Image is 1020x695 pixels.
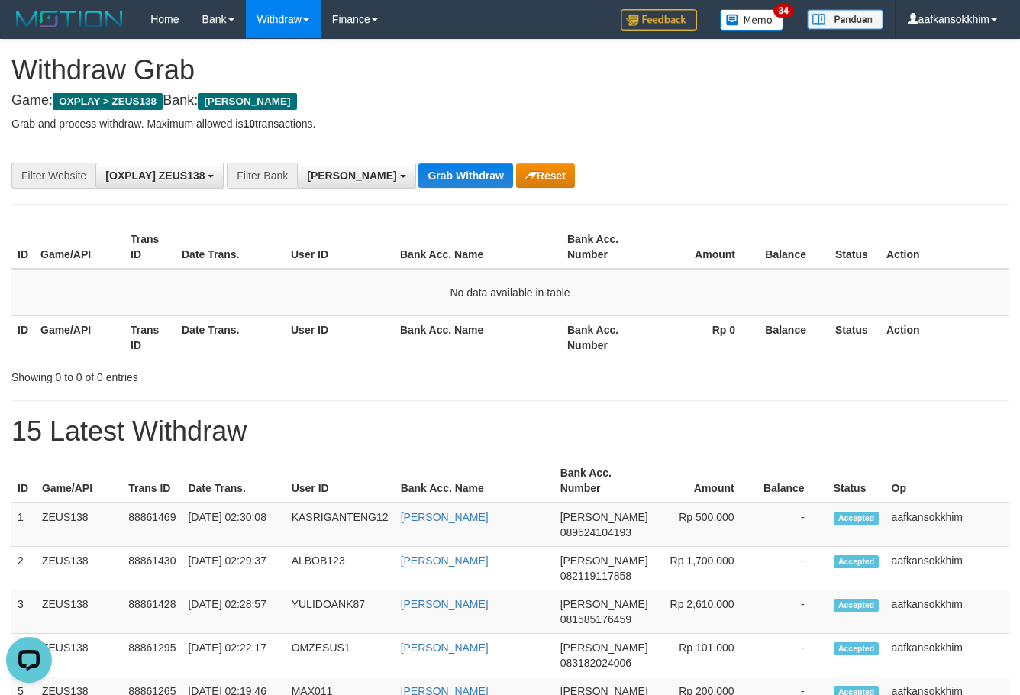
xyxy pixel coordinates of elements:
[36,459,122,503] th: Game/API
[554,459,654,503] th: Bank Acc. Number
[124,225,176,269] th: Trans ID
[122,503,182,547] td: 88861469
[834,512,880,525] span: Accepted
[401,598,489,610] a: [PERSON_NAME]
[560,570,631,582] span: Copy 082119117858 to clipboard
[886,634,1009,677] td: aafkansokkhim
[886,590,1009,634] td: aafkansokkhim
[757,503,828,547] td: -
[11,225,34,269] th: ID
[34,225,124,269] th: Game/API
[561,225,651,269] th: Bank Acc. Number
[198,93,296,110] span: [PERSON_NAME]
[773,4,794,18] span: 34
[886,503,1009,547] td: aafkansokkhim
[757,547,828,590] td: -
[886,459,1009,503] th: Op
[286,634,395,677] td: OMZESUS1
[36,503,122,547] td: ZEUS138
[105,170,205,182] span: [OXPLAY] ZEUS138
[829,225,880,269] th: Status
[654,547,757,590] td: Rp 1,700,000
[176,225,285,269] th: Date Trans.
[720,9,784,31] img: Button%20Memo.svg
[95,163,224,189] button: [OXPLAY] ZEUS138
[560,526,631,538] span: Copy 089524104193 to clipboard
[651,315,758,359] th: Rp 0
[560,657,631,669] span: Copy 083182024006 to clipboard
[34,315,124,359] th: Game/API
[758,225,829,269] th: Balance
[401,554,489,567] a: [PERSON_NAME]
[11,8,127,31] img: MOTION_logo.png
[757,634,828,677] td: -
[286,503,395,547] td: KASRIGANTENG12
[516,163,575,188] button: Reset
[227,163,297,189] div: Filter Bank
[560,642,648,654] span: [PERSON_NAME]
[243,118,255,130] strong: 10
[307,170,396,182] span: [PERSON_NAME]
[654,590,757,634] td: Rp 2,610,000
[11,590,36,634] td: 3
[286,459,395,503] th: User ID
[182,590,285,634] td: [DATE] 02:28:57
[11,503,36,547] td: 1
[285,315,394,359] th: User ID
[11,416,1009,447] h1: 15 Latest Withdraw
[880,225,1009,269] th: Action
[176,315,285,359] th: Date Trans.
[182,634,285,677] td: [DATE] 02:22:17
[182,459,285,503] th: Date Trans.
[122,459,182,503] th: Trans ID
[394,315,561,359] th: Bank Acc. Name
[621,9,697,31] img: Feedback.jpg
[11,269,1009,316] td: No data available in table
[182,503,285,547] td: [DATE] 02:30:08
[11,315,34,359] th: ID
[654,459,757,503] th: Amount
[758,315,829,359] th: Balance
[122,547,182,590] td: 88861430
[36,634,122,677] td: ZEUS138
[828,459,886,503] th: Status
[122,634,182,677] td: 88861295
[11,55,1009,86] h1: Withdraw Grab
[834,642,880,655] span: Accepted
[11,459,36,503] th: ID
[401,642,489,654] a: [PERSON_NAME]
[654,503,757,547] td: Rp 500,000
[11,163,95,189] div: Filter Website
[122,590,182,634] td: 88861428
[654,634,757,677] td: Rp 101,000
[651,225,758,269] th: Amount
[560,511,648,523] span: [PERSON_NAME]
[886,547,1009,590] td: aafkansokkhim
[560,613,631,625] span: Copy 081585176459 to clipboard
[560,554,648,567] span: [PERSON_NAME]
[561,315,651,359] th: Bank Acc. Number
[401,511,489,523] a: [PERSON_NAME]
[11,547,36,590] td: 2
[11,364,414,385] div: Showing 0 to 0 of 0 entries
[560,598,648,610] span: [PERSON_NAME]
[11,116,1009,131] p: Grab and process withdraw. Maximum allowed is transactions.
[418,163,512,188] button: Grab Withdraw
[182,547,285,590] td: [DATE] 02:29:37
[807,9,883,30] img: panduan.png
[36,590,122,634] td: ZEUS138
[880,315,1009,359] th: Action
[829,315,880,359] th: Status
[286,590,395,634] td: YULIDOANK87
[297,163,415,189] button: [PERSON_NAME]
[395,459,554,503] th: Bank Acc. Name
[757,590,828,634] td: -
[53,93,163,110] span: OXPLAY > ZEUS138
[286,547,395,590] td: ALBOB123
[36,547,122,590] td: ZEUS138
[394,225,561,269] th: Bank Acc. Name
[834,555,880,568] span: Accepted
[757,459,828,503] th: Balance
[11,93,1009,108] h4: Game: Bank:
[285,225,394,269] th: User ID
